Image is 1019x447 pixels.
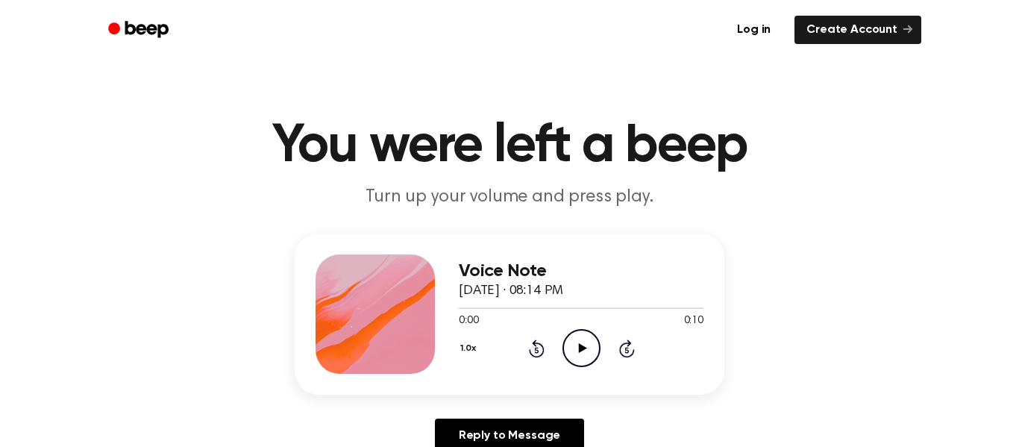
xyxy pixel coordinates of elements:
span: [DATE] · 08:14 PM [459,284,563,298]
h1: You were left a beep [128,119,891,173]
a: Create Account [794,16,921,44]
span: 0:00 [459,313,478,329]
a: Beep [98,16,182,45]
button: 1.0x [459,336,481,361]
span: 0:10 [684,313,703,329]
h3: Voice Note [459,261,703,281]
p: Turn up your volume and press play. [223,185,796,210]
a: Log in [722,13,786,47]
